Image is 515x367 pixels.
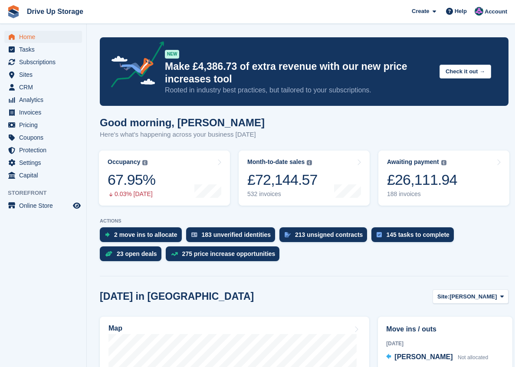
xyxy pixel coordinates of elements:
[100,291,254,302] h2: [DATE] in [GEOGRAPHIC_DATA]
[19,119,71,131] span: Pricing
[100,227,186,246] a: 2 move ins to allocate
[108,171,155,189] div: 67.95%
[455,7,467,16] span: Help
[166,246,284,265] a: 275 price increase opportunities
[8,189,86,197] span: Storefront
[191,232,197,237] img: verify_identity-adf6edd0f0f0b5bbfe63781bf79b02c33cf7c696d77639b501bdc392416b5a36.svg
[19,81,71,93] span: CRM
[105,232,110,237] img: move_ins_to_allocate_icon-fdf77a2bb77ea45bf5b3d319d69a93e2d87916cf1d5bf7949dd705db3b84f3ca.svg
[104,41,164,91] img: price-adjustments-announcement-icon-8257ccfd72463d97f412b2fc003d46551f7dbcb40ab6d574587a9cd5c0d94...
[4,31,82,43] a: menu
[171,252,178,256] img: price_increase_opportunities-93ffe204e8149a01c8c9dc8f82e8f89637d9d84a8eef4429ea346261dce0b2c0.svg
[23,4,87,19] a: Drive Up Storage
[4,81,82,93] a: menu
[108,190,155,198] div: 0.03% [DATE]
[4,56,82,68] a: menu
[285,232,291,237] img: contract_signature_icon-13c848040528278c33f63329250d36e43548de30e8caae1d1a13099fd9432cc5.svg
[19,144,71,156] span: Protection
[19,31,71,43] span: Home
[142,160,148,165] img: icon-info-grey-7440780725fd019a000dd9b08b2336e03edf1995a4989e88bcd33f0948082b44.svg
[165,50,179,59] div: NEW
[458,354,488,360] span: Not allocated
[4,119,82,131] a: menu
[4,43,82,56] a: menu
[4,169,82,181] a: menu
[4,131,82,144] a: menu
[100,130,265,140] p: Here's what's happening across your business [DATE]
[202,231,271,238] div: 183 unverified identities
[247,190,318,198] div: 532 invoices
[117,250,157,257] div: 23 open deals
[114,231,177,238] div: 2 move ins to allocate
[386,340,504,347] div: [DATE]
[295,231,363,238] div: 213 unsigned contracts
[7,5,20,18] img: stora-icon-8386f47178a22dfd0bd8f6a31ec36ba5ce8667c1dd55bd0f319d3a0aa187defe.svg
[4,200,82,212] a: menu
[4,157,82,169] a: menu
[4,69,82,81] a: menu
[4,94,82,106] a: menu
[19,69,71,81] span: Sites
[247,171,318,189] div: £72,144.57
[475,7,483,16] img: Andy
[387,190,457,198] div: 188 invoices
[100,218,508,224] p: ACTIONS
[279,227,371,246] a: 213 unsigned contracts
[394,353,453,360] span: [PERSON_NAME]
[19,43,71,56] span: Tasks
[386,352,488,363] a: [PERSON_NAME] Not allocated
[19,131,71,144] span: Coupons
[186,227,280,246] a: 183 unverified identities
[247,158,305,166] div: Month-to-date sales
[433,289,508,304] button: Site: [PERSON_NAME]
[449,292,497,301] span: [PERSON_NAME]
[19,157,71,169] span: Settings
[72,200,82,211] a: Preview store
[386,231,449,238] div: 145 tasks to complete
[99,151,230,206] a: Occupancy 67.95% 0.03% [DATE]
[165,60,433,85] p: Make £4,386.73 of extra revenue with our new price increases tool
[437,292,449,301] span: Site:
[182,250,276,257] div: 275 price increase opportunities
[387,171,457,189] div: £26,111.94
[307,160,312,165] img: icon-info-grey-7440780725fd019a000dd9b08b2336e03edf1995a4989e88bcd33f0948082b44.svg
[440,65,491,79] button: Check it out →
[108,158,140,166] div: Occupancy
[19,56,71,68] span: Subscriptions
[387,158,439,166] div: Awaiting payment
[371,227,458,246] a: 145 tasks to complete
[377,232,382,237] img: task-75834270c22a3079a89374b754ae025e5fb1db73e45f91037f5363f120a921f8.svg
[441,160,446,165] img: icon-info-grey-7440780725fd019a000dd9b08b2336e03edf1995a4989e88bcd33f0948082b44.svg
[239,151,370,206] a: Month-to-date sales £72,144.57 532 invoices
[100,246,166,265] a: 23 open deals
[19,106,71,118] span: Invoices
[378,151,509,206] a: Awaiting payment £26,111.94 188 invoices
[4,144,82,156] a: menu
[19,94,71,106] span: Analytics
[165,85,433,95] p: Rooted in industry best practices, but tailored to your subscriptions.
[386,324,504,334] h2: Move ins / outs
[4,106,82,118] a: menu
[105,251,112,257] img: deal-1b604bf984904fb50ccaf53a9ad4b4a5d6e5aea283cecdc64d6e3604feb123c2.svg
[108,324,122,332] h2: Map
[19,200,71,212] span: Online Store
[100,117,265,128] h1: Good morning, [PERSON_NAME]
[485,7,507,16] span: Account
[412,7,429,16] span: Create
[19,169,71,181] span: Capital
